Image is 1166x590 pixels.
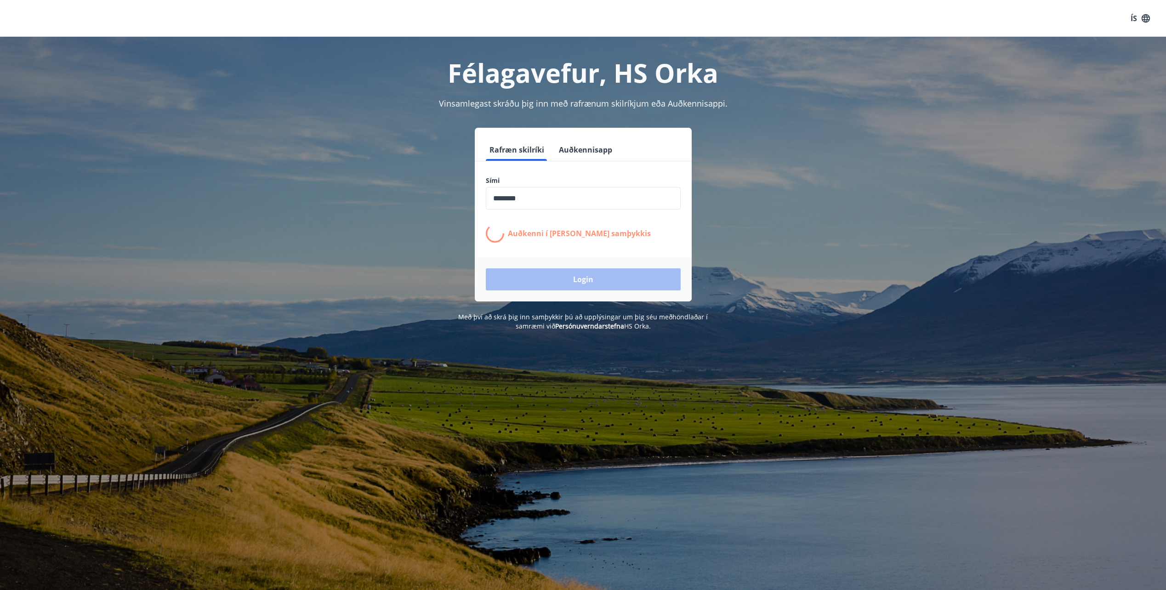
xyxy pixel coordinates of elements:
[486,139,548,161] button: Rafræn skilríki
[486,176,681,185] label: Sími
[1126,10,1155,27] button: ÍS
[508,228,651,238] p: Auðkenni í [PERSON_NAME] samþykkis
[263,55,903,90] h1: Félagavefur, HS Orka
[458,312,708,330] span: Með því að skrá þig inn samþykkir þú að upplýsingar um þig séu meðhöndlaðar í samræmi við HS Orka.
[555,139,616,161] button: Auðkennisapp
[439,98,728,109] span: Vinsamlegast skráðu þig inn með rafrænum skilríkjum eða Auðkennisappi.
[555,322,624,330] a: Persónuverndarstefna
